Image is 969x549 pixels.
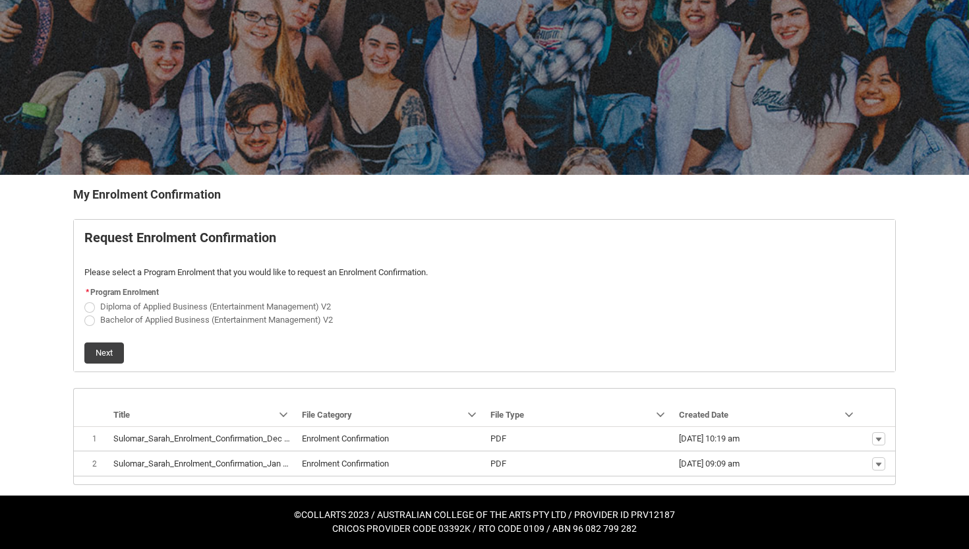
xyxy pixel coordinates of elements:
[490,459,506,468] lightning-base-formatted-text: PDF
[100,315,333,325] span: Bachelor of Applied Business (Entertainment Management) V2
[679,434,740,443] lightning-formatted-date-time: [DATE] 10:19 am
[679,459,740,468] lightning-formatted-date-time: [DATE] 09:09 am
[302,434,389,443] lightning-base-formatted-text: Enrolment Confirmation
[73,219,896,372] article: REDU_Generate_Enrolment_Confirmation flow
[302,459,389,468] lightning-base-formatted-text: Enrolment Confirmation
[490,434,506,443] lightning-base-formatted-text: PDF
[84,342,124,364] button: Next
[84,266,885,279] p: Please select a Program Enrolment that you would like to request an Enrolment Confirmation.
[100,302,331,311] span: Diploma of Applied Business (Entertainment Management) V2
[86,288,89,297] abbr: required
[113,434,330,443] lightning-base-formatted-text: Sulomar_Sarah_Enrolment_Confirmation_Dec 10, 2024.pdf
[84,230,276,245] b: Request Enrolment Confirmation
[73,187,221,201] b: My Enrolment Confirmation
[113,459,329,468] lightning-base-formatted-text: Sulomar_Sarah_Enrolment_Confirmation_Jan 18, 2025.pdf
[90,288,159,297] span: Program Enrolment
